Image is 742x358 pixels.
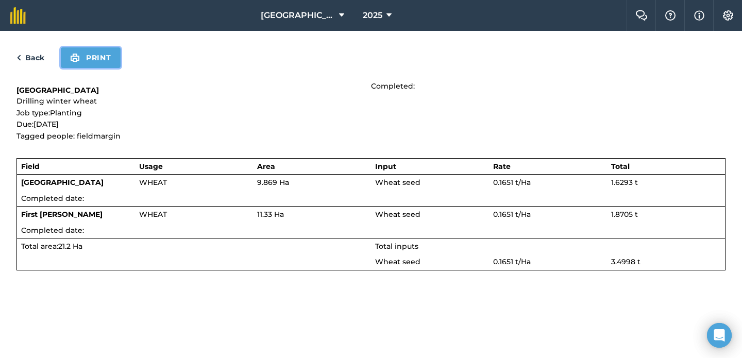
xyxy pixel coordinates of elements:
img: svg+xml;base64,PHN2ZyB4bWxucz0iaHR0cDovL3d3dy53My5vcmcvMjAwMC9zdmciIHdpZHRoPSIxOSIgaGVpZ2h0PSIyNC... [70,52,80,64]
td: 9.869 Ha [253,175,371,191]
td: Completed date: [17,223,726,238]
img: A question mark icon [664,10,677,21]
td: 11.33 Ha [253,207,371,223]
img: svg+xml;base64,PHN2ZyB4bWxucz0iaHR0cDovL3d3dy53My5vcmcvMjAwMC9zdmciIHdpZHRoPSI5IiBoZWlnaHQ9IjI0Ii... [16,52,21,64]
span: 2025 [363,9,382,22]
td: WHEAT [135,207,253,223]
p: Tagged people: fieldmargin [16,130,371,142]
th: Usage [135,158,253,174]
td: Wheat seed [371,254,489,270]
td: 3.4998 t [607,254,725,270]
td: Wheat seed [371,207,489,223]
td: 0.1651 t / Ha [489,254,607,270]
td: 0.1651 t / Ha [489,207,607,223]
h1: [GEOGRAPHIC_DATA] [16,85,371,95]
a: Back [16,52,44,64]
th: Field [17,158,135,174]
td: Completed date: [17,191,726,207]
p: Due: [DATE] [16,118,371,130]
td: Total area : 21.2 Ha [17,238,371,254]
th: Rate [489,158,607,174]
p: Drilling winter wheat [16,95,371,107]
th: Total [607,158,725,174]
strong: First [PERSON_NAME] [21,210,103,219]
p: Completed: [371,80,726,92]
img: svg+xml;base64,PHN2ZyB4bWxucz0iaHR0cDovL3d3dy53My5vcmcvMjAwMC9zdmciIHdpZHRoPSIxNyIgaGVpZ2h0PSIxNy... [694,9,704,22]
th: Area [253,158,371,174]
img: fieldmargin Logo [10,7,26,24]
td: Total inputs [371,238,726,254]
span: [GEOGRAPHIC_DATA] [261,9,335,22]
th: Input [371,158,489,174]
button: Print [61,47,121,68]
strong: [GEOGRAPHIC_DATA] [21,178,104,187]
td: 1.6293 t [607,175,725,191]
p: Job type: Planting [16,107,371,118]
td: 0.1651 t / Ha [489,175,607,191]
td: WHEAT [135,175,253,191]
img: Two speech bubbles overlapping with the left bubble in the forefront [635,10,648,21]
td: 1.8705 t [607,207,725,223]
div: Open Intercom Messenger [707,323,732,348]
td: Wheat seed [371,175,489,191]
img: A cog icon [722,10,734,21]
